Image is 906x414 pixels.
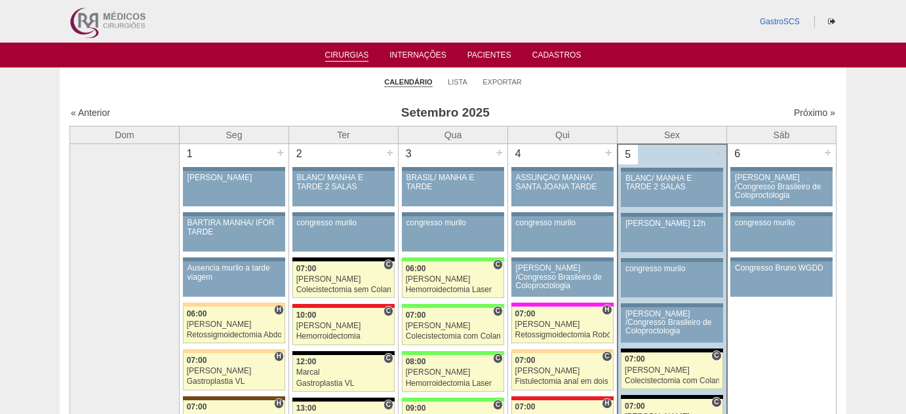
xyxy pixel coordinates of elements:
span: 07:00 [187,356,207,365]
div: Ausencia murilo a tarde viagem [187,264,281,281]
a: H 06:00 [PERSON_NAME] Retossigmoidectomia Abdominal VL [183,307,285,343]
div: Key: Aviso [621,213,722,217]
div: + [713,145,724,162]
div: Key: Aviso [183,212,285,216]
div: [PERSON_NAME] [406,275,501,284]
span: 07:00 [515,356,536,365]
div: Key: Aviso [292,212,395,216]
div: Key: Aviso [621,168,722,172]
div: [PERSON_NAME] 12h [625,219,719,228]
span: Consultório [384,353,393,364]
span: Consultório [493,353,503,364]
div: + [275,144,286,161]
div: Key: Santa Joana [183,396,285,400]
span: Consultório [602,351,612,362]
div: BLANC/ MANHÃ E TARDE 2 SALAS [625,174,719,191]
div: Key: Assunção [511,396,614,400]
div: Key: Brasil [402,257,504,261]
div: Retossigmoidectomia Abdominal VL [187,331,282,339]
span: 10:00 [296,310,317,320]
div: [PERSON_NAME] /Congresso Brasileiro de Coloproctologia [735,174,828,200]
span: Hospital [274,351,284,362]
span: Consultório [711,350,721,361]
a: H 07:00 [PERSON_NAME] Gastroplastia VL [183,353,285,390]
div: Key: Assunção [292,304,395,308]
div: Key: Blanc [621,395,722,399]
span: Consultório [493,259,503,270]
a: BLANC/ MANHÃ E TARDE 2 SALAS [621,172,722,207]
a: congresso murilo [730,216,833,252]
span: 12:00 [296,357,317,366]
a: [PERSON_NAME] /Congresso Brasileiro de Coloproctologia [511,261,614,297]
a: Exportar [483,77,522,86]
div: ASSUNÇÃO MANHÃ/ SANTA JOANA TARDE [516,174,609,191]
span: 08:00 [406,357,426,366]
div: Key: Aviso [402,212,504,216]
span: Hospital [274,398,284,409]
a: C 07:00 [PERSON_NAME] Colecistectomia com Colangiografia VL [621,352,722,389]
div: Key: Aviso [292,167,395,171]
span: 07:00 [625,402,645,411]
div: congresso murilo [625,265,719,273]
span: 07:00 [515,309,536,318]
div: BARTIRA MANHÃ/ IFOR TARDE [187,219,281,236]
a: congresso murilo [621,262,722,297]
span: Consultório [493,400,503,410]
div: [PERSON_NAME] [625,366,719,375]
a: BLANC/ MANHÃ E TARDE 2 SALAS [292,171,395,206]
i: Sair [828,18,835,26]
div: Key: Blanc [292,351,395,355]
div: Key: Aviso [511,167,614,171]
a: BARTIRA MANHÃ/ IFOR TARDE [183,216,285,252]
a: Cadastros [532,50,581,64]
div: Key: Bartira [183,303,285,307]
a: [PERSON_NAME] 12h [621,217,722,252]
h3: Setembro 2025 [254,104,637,122]
div: Retossigmoidectomia Robótica [515,331,610,339]
div: Hemorroidectomia Laser [406,286,501,294]
th: Qui [508,126,618,144]
div: 3 [399,144,419,164]
a: [PERSON_NAME] /Congresso Brasileiro de Coloproctologia [621,307,722,343]
div: BRASIL/ MANHÃ E TARDE [406,174,500,191]
span: 06:00 [406,264,426,273]
div: [PERSON_NAME] [406,322,501,330]
div: Key: Aviso [183,167,285,171]
div: [PERSON_NAME] [296,322,391,330]
div: Colecistectomia com Colangiografia VL [625,377,719,385]
a: « Anterior [71,107,110,118]
span: 07:00 [296,264,317,273]
div: Key: Aviso [511,212,614,216]
th: Qua [399,126,508,144]
a: C 07:00 [PERSON_NAME] Colecistectomia sem Colangiografia VL [292,261,395,298]
span: 13:00 [296,404,317,413]
div: congresso murilo [297,219,391,227]
div: [PERSON_NAME] [515,320,610,329]
div: Hemorroidectomia Laser [406,379,501,388]
div: Key: Aviso [183,257,285,261]
a: [PERSON_NAME] [183,171,285,206]
div: [PERSON_NAME] /Congresso Brasileiro de Coloproctologia [625,310,719,336]
a: Pacientes [467,50,511,64]
span: 07:00 [406,310,426,320]
span: Consultório [384,259,393,270]
div: Colecistectomia com Colangiografia VL [406,332,501,341]
span: Hospital [274,305,284,315]
div: Colecistectomia sem Colangiografia VL [296,286,391,294]
div: Key: Aviso [621,258,722,262]
span: Consultório [493,306,503,316]
div: 4 [508,144,528,164]
th: Ter [289,126,399,144]
a: congresso murilo [402,216,504,252]
div: Key: Aviso [730,167,833,171]
div: [PERSON_NAME] [187,320,282,329]
div: [PERSON_NAME] [187,174,281,182]
div: Key: Blanc [621,348,722,352]
div: Key: Brasil [402,398,504,402]
a: Internações [389,50,446,64]
div: BLANC/ MANHÃ E TARDE 2 SALAS [297,174,391,191]
div: Key: Aviso [730,212,833,216]
div: Key: Bartira [511,349,614,353]
div: 5 [618,145,639,164]
a: C 12:00 Marcal Gastroplastia VL [292,355,395,392]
